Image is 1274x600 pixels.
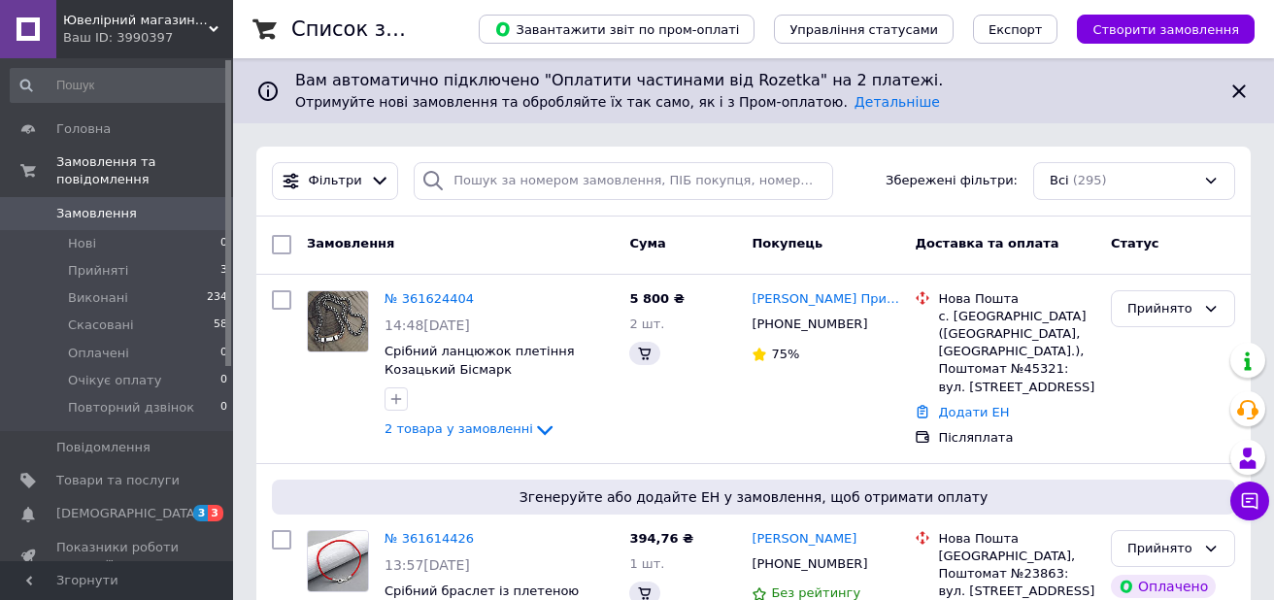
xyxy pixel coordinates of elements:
[56,153,233,188] span: Замовлення та повідомлення
[291,17,488,41] h1: Список замовлень
[68,345,129,362] span: Оплачені
[752,290,899,309] a: [PERSON_NAME] Приворотний
[295,94,940,110] span: Отримуйте нові замовлення та обробляйте їх так само, як і з Пром-оплатою.
[307,530,369,592] a: Фото товару
[308,531,368,591] img: Фото товару
[385,531,474,546] a: № 361614426
[938,308,1095,396] div: с. [GEOGRAPHIC_DATA] ([GEOGRAPHIC_DATA], [GEOGRAPHIC_DATA].), Поштомат №45321: вул. [STREET_ADDRESS]
[1092,22,1239,37] span: Створити замовлення
[774,15,954,44] button: Управління статусами
[629,556,664,571] span: 1 шт.
[385,291,474,306] a: № 361624404
[220,372,227,389] span: 0
[308,291,368,351] img: Фото товару
[68,372,161,389] span: Очікує оплату
[307,236,394,250] span: Замовлення
[915,236,1058,250] span: Доставка та оплата
[855,94,940,110] a: Детальніше
[68,235,96,252] span: Нові
[385,421,533,436] span: 2 товара у замовленні
[989,22,1043,37] span: Експорт
[68,289,128,307] span: Виконані
[938,405,1009,419] a: Додати ЕН
[1050,172,1069,190] span: Всі
[1073,173,1107,187] span: (295)
[1111,236,1159,250] span: Статус
[68,262,128,280] span: Прийняті
[385,557,470,573] span: 13:57[DATE]
[973,15,1058,44] button: Експорт
[193,505,209,521] span: 3
[1057,21,1255,36] a: Створити замовлення
[938,429,1095,447] div: Післяплата
[56,439,151,456] span: Повідомлення
[214,317,227,334] span: 58
[10,68,229,103] input: Пошук
[629,236,665,250] span: Cума
[220,235,227,252] span: 0
[63,12,209,29] span: Ювелірний магазин AVA
[938,290,1095,308] div: Нова Пошта
[414,162,833,200] input: Пошук за номером замовлення, ПІБ покупця, номером телефону, Email, номером накладної
[56,472,180,489] span: Товари та послуги
[748,551,871,577] div: [PHONE_NUMBER]
[68,399,194,417] span: Повторний дзвінок
[1077,15,1255,44] button: Створити замовлення
[385,344,575,377] a: Срібний ланцюжок плетіння Козацький Бісмарк
[295,70,1212,92] span: Вам автоматично підключено "Оплатити частинами від Rozetka" на 2 платежі.
[771,585,860,600] span: Без рейтингу
[56,205,137,222] span: Замовлення
[207,289,227,307] span: 234
[1230,482,1269,520] button: Чат з покупцем
[68,317,134,334] span: Скасовані
[56,120,111,138] span: Головна
[1127,299,1195,319] div: Прийнято
[629,317,664,331] span: 2 шт.
[752,530,856,549] a: [PERSON_NAME]
[938,530,1095,548] div: Нова Пошта
[752,236,822,250] span: Покупець
[1111,575,1216,598] div: Оплачено
[886,172,1018,190] span: Збережені фільтри:
[307,290,369,352] a: Фото товару
[220,399,227,417] span: 0
[479,15,754,44] button: Завантажити звіт по пром-оплаті
[1127,539,1195,559] div: Прийнято
[629,291,684,306] span: 5 800 ₴
[220,262,227,280] span: 3
[56,539,180,574] span: Показники роботи компанії
[629,531,693,546] span: 394,76 ₴
[56,505,200,522] span: [DEMOGRAPHIC_DATA]
[748,312,871,337] div: [PHONE_NUMBER]
[385,421,556,436] a: 2 товара у замовленні
[789,22,938,37] span: Управління статусами
[309,172,362,190] span: Фільтри
[771,347,799,361] span: 75%
[280,487,1227,507] span: Згенеруйте або додайте ЕН у замовлення, щоб отримати оплату
[63,29,233,47] div: Ваш ID: 3990397
[494,20,739,38] span: Завантажити звіт по пром-оплаті
[385,317,470,333] span: 14:48[DATE]
[208,505,223,521] span: 3
[220,345,227,362] span: 0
